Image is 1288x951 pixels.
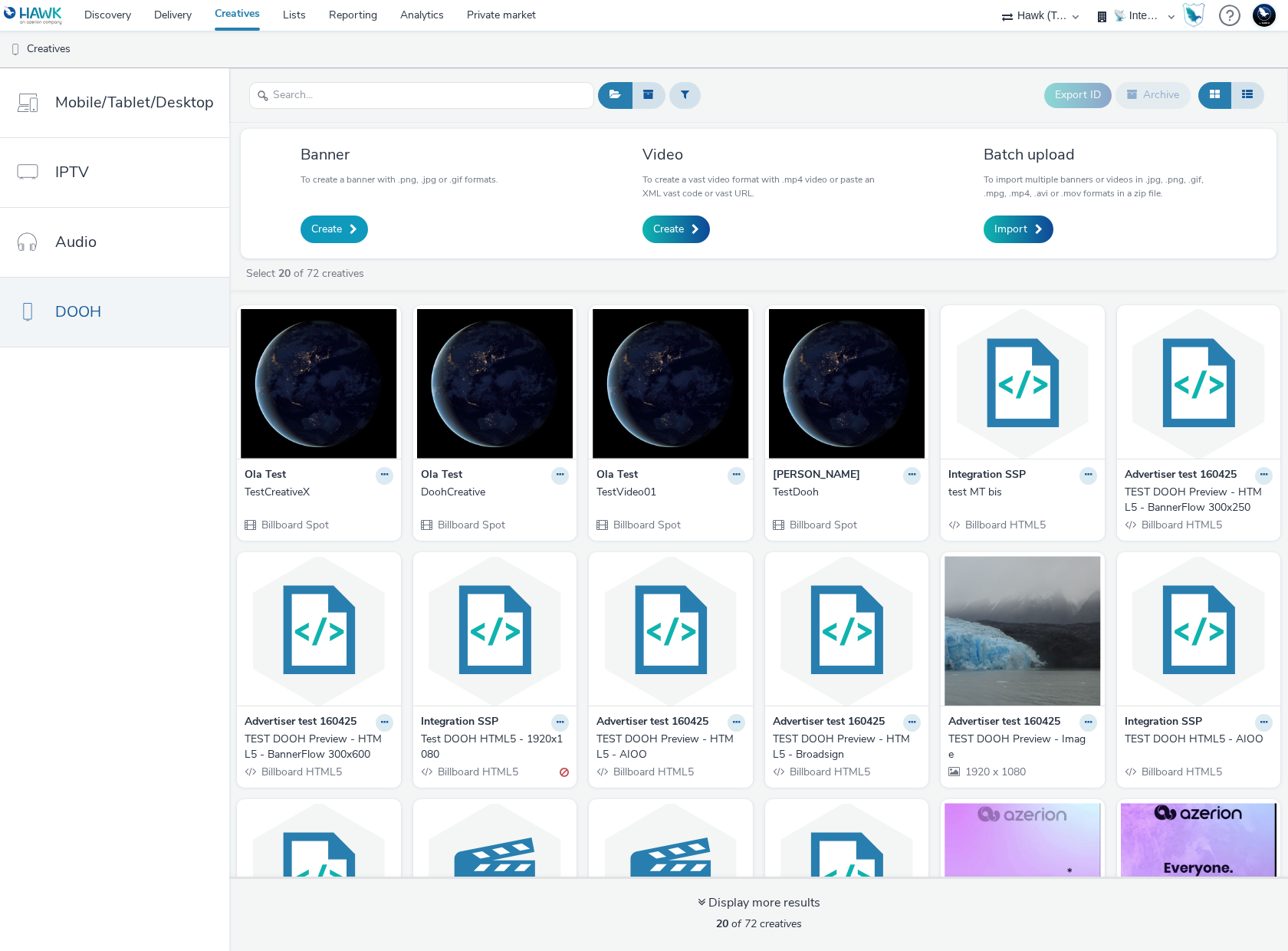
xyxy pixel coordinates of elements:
button: Export ID [1044,83,1112,107]
strong: Integration SSP [1125,714,1202,732]
div: TEST DOOH Preview - HTML5 - AIOO [596,732,739,763]
span: Billboard Spot [612,518,681,532]
img: TEST DOOH HTML5 - AIOO visual [1121,556,1277,706]
a: TEST DOOH Preview - Image [948,732,1097,763]
span: 1920 x 1080 [964,765,1026,779]
img: TEST DOOH Preview - HTML5 - BannerFlow 300x250 visual [1121,309,1277,459]
h3: Batch upload [984,144,1217,165]
span: Billboard HTML5 [612,765,694,779]
a: TestDooh [773,485,922,500]
a: TestCreativeX [245,485,393,500]
div: TEST DOOH Preview - HTML5 - BannerFlow 300x250 [1125,485,1267,516]
div: TEST DOOH Preview - HTML5 - BannerFlow 300x600 [245,732,387,763]
img: TEST DOOH Preview - HTML5 - Broadsign visual [769,556,925,706]
a: TEST DOOH Preview - HTML5 - Broadsign [773,732,922,763]
a: Test DOOH HTML5 - 1920x1080 [421,732,570,763]
span: IPTV [55,161,89,183]
strong: Integration SSP [421,714,498,732]
span: Billboard Spot [436,518,505,532]
img: Test DOOH HTML5 - 1920x1080 visual [417,556,573,706]
a: TEST DOOH HTML5 - AIOO [1125,732,1273,747]
div: TestVideo01 [596,485,739,500]
img: TestVideo01 visual [593,309,749,459]
strong: Ola Test [421,467,462,485]
span: Billboard HTML5 [1140,518,1222,532]
a: TEST DOOH Preview - HTML5 - BannerFlow 300x600 [245,732,393,763]
div: TestCreativeX [245,485,387,500]
a: Select of 72 creatives [245,266,370,281]
input: Search... [249,82,594,109]
span: Billboard Spot [260,518,329,532]
a: Create [642,216,710,243]
div: Invalid [560,764,569,780]
span: Create [311,222,342,237]
img: test MT bis visual [945,309,1101,459]
div: TestDooh [773,485,915,500]
span: Mobile/Tablet/Desktop [55,91,214,114]
button: Grid [1198,82,1231,108]
div: Display more results [698,894,820,912]
span: Billboard HTML5 [788,765,870,779]
strong: Advertiser test 160425 [1125,467,1237,485]
img: TEST DOOH Preview - HTML5 - AIOO visual [593,556,749,706]
img: undefined Logo [4,6,63,25]
strong: 20 [716,916,728,931]
img: TEST DOOH Preview - Image visual [945,556,1101,706]
a: test MT bis [948,485,1097,500]
span: DOOH [55,301,101,323]
img: TestDooh visual [769,309,925,459]
span: Billboard HTML5 [964,518,1046,532]
a: TEST DOOH Preview - HTML5 - BannerFlow 300x250 [1125,485,1273,516]
div: DoohCreative [421,485,563,500]
div: TEST DOOH HTML5 - AIOO [1125,732,1267,747]
div: TEST DOOH Preview - HTML5 - Broadsign [773,732,915,763]
a: Create [301,216,368,243]
a: Import [984,216,1053,243]
h3: Banner [301,144,498,165]
strong: Advertiser test 160425 [773,714,885,732]
strong: Advertiser test 160425 [948,714,1060,732]
span: Billboard HTML5 [436,765,518,779]
p: To import multiple banners or videos in .jpg, .png, .gif, .mpg, .mp4, .avi or .mov formats in a z... [984,173,1217,200]
a: TestVideo01 [596,485,745,500]
img: Hawk Academy [1182,3,1205,28]
strong: [PERSON_NAME] [773,467,860,485]
span: Billboard HTML5 [1140,765,1222,779]
strong: 20 [278,266,291,281]
a: DoohCreative [421,485,570,500]
p: To create a vast video format with .mp4 video or paste an XML vast code or vast URL. [642,173,876,200]
strong: Advertiser test 160425 [596,714,708,732]
span: Audio [55,231,97,253]
button: Table [1230,82,1264,108]
h3: Video [642,144,876,165]
img: TestCreativeX visual [241,309,397,459]
div: Test DOOH HTML5 - 1920x1080 [421,732,563,763]
button: Archive [1115,82,1191,108]
img: DoohCreative visual [417,309,573,459]
strong: Ola Test [245,467,286,485]
img: dooh [8,42,23,58]
span: Billboard Spot [788,518,857,532]
strong: Integration SSP [948,467,1026,485]
div: test MT bis [948,485,1091,500]
div: TEST DOOH Preview - Image [948,732,1091,763]
strong: Advertiser test 160425 [245,714,356,732]
p: To create a banner with .png, .jpg or .gif formats. [301,173,498,186]
strong: Ola Test [596,467,638,485]
span: Import [994,222,1027,237]
span: of 72 creatives [716,916,802,931]
span: Create [653,222,684,237]
img: Support Hawk [1253,4,1276,27]
a: TEST DOOH Preview - HTML5 - AIOO [596,732,745,763]
span: Billboard HTML5 [260,765,342,779]
a: Hawk Academy [1182,3,1211,28]
img: TEST DOOH Preview - HTML5 - BannerFlow 300x600 visual [241,556,397,706]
